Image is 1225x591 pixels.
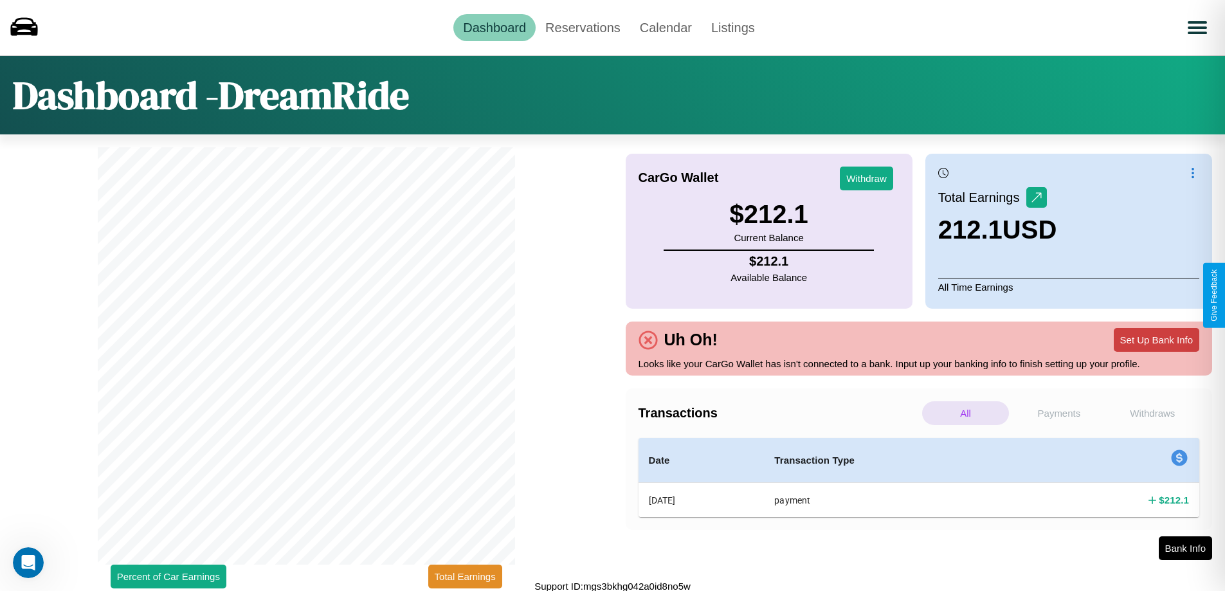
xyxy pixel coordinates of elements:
[1159,493,1189,507] h4: $ 212.1
[938,215,1057,244] h3: 212.1 USD
[639,355,1200,372] p: Looks like your CarGo Wallet has isn't connected to a bank. Input up your banking info to finish ...
[13,547,44,578] iframe: Intercom live chat
[639,483,765,518] th: [DATE]
[1114,328,1199,352] button: Set Up Bank Info
[1159,536,1212,560] button: Bank Info
[1015,401,1102,425] p: Payments
[536,14,630,41] a: Reservations
[702,14,765,41] a: Listings
[729,229,808,246] p: Current Balance
[729,200,808,229] h3: $ 212.1
[453,14,536,41] a: Dashboard
[730,269,807,286] p: Available Balance
[1179,10,1215,46] button: Open menu
[938,186,1026,209] p: Total Earnings
[111,565,226,588] button: Percent of Car Earnings
[658,331,724,349] h4: Uh Oh!
[1210,269,1219,322] div: Give Feedback
[764,483,1031,518] th: payment
[649,453,754,468] h4: Date
[938,278,1199,296] p: All Time Earnings
[639,438,1200,517] table: simple table
[13,69,409,122] h1: Dashboard - DreamRide
[630,14,702,41] a: Calendar
[639,170,719,185] h4: CarGo Wallet
[840,167,893,190] button: Withdraw
[774,453,1021,468] h4: Transaction Type
[1109,401,1196,425] p: Withdraws
[730,254,807,269] h4: $ 212.1
[428,565,502,588] button: Total Earnings
[922,401,1009,425] p: All
[639,406,919,421] h4: Transactions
